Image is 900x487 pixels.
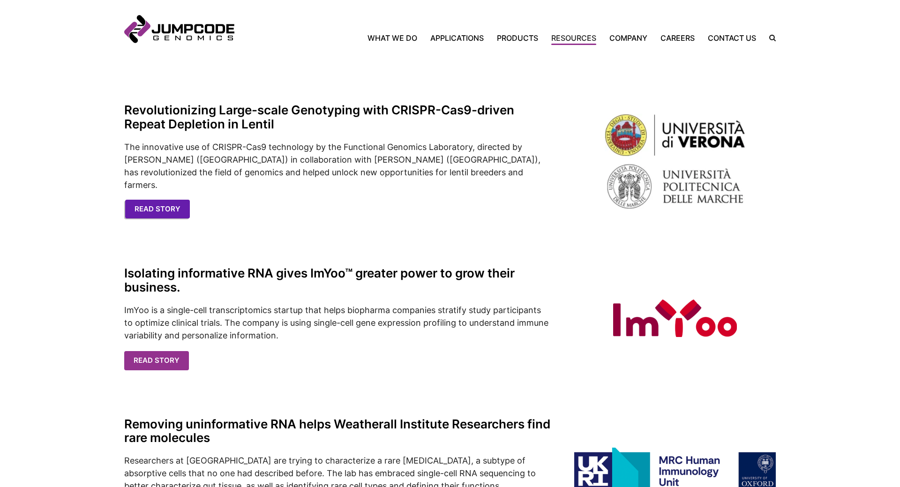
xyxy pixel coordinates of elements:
a: Read Story [124,351,189,370]
h3: Removing uninformative RNA helps Weatherall Institute Researchers find rare molecules [124,417,551,445]
a: Contact Us [701,32,763,44]
h3: Isolating informative RNA gives ImYoo™ greater power to grow their business. [124,266,551,294]
nav: Primary Navigation [234,32,763,44]
a: What We Do [367,32,424,44]
h3: Revolutionizing Large-scale Genotyping with CRISPR-Cas9-driven Repeat Depletion in Lentil [124,103,551,131]
p: ImYoo is a single-cell transcriptomics startup that helps biopharma companies stratify study part... [124,304,551,342]
a: Read Story [125,200,190,219]
a: Careers [654,32,701,44]
img: Imyoo's Logo [613,300,737,337]
a: Applications [424,32,490,44]
a: Company [603,32,654,44]
a: Products [490,32,545,44]
p: The innovative use of CRISPR-Cas9 technology by the Functional Genomics Laboratory, directed by [... [124,141,551,191]
a: Resources [545,32,603,44]
label: Search the site. [763,35,776,41]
